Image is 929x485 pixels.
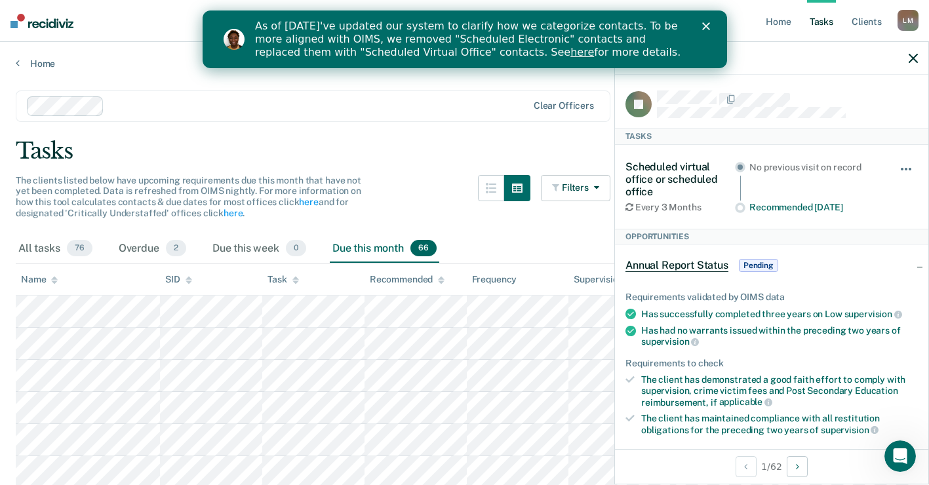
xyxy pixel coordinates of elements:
[541,175,610,201] button: Filters
[16,138,913,165] div: Tasks
[410,240,437,257] span: 66
[739,259,778,272] span: Pending
[821,425,879,435] span: supervision
[719,397,772,407] span: applicable
[210,235,309,263] div: Due this week
[615,229,928,244] div: Opportunities
[267,274,298,285] div: Task
[10,14,73,28] img: Recidiviz
[625,292,918,303] div: Requirements validated by OIMS data
[898,10,919,31] div: L M
[625,161,735,199] div: Scheduled virtual office or scheduled office
[615,244,928,286] div: Annual Report StatusPending
[641,325,918,347] div: Has had no warrants issued within the preceding two years of
[749,202,881,213] div: Recommended [DATE]
[116,235,189,263] div: Overdue
[165,274,192,285] div: SID
[203,10,727,68] iframe: Intercom live chat banner
[641,374,918,408] div: The client has demonstrated a good faith effort to comply with supervision, crime victim fees and...
[67,240,92,257] span: 76
[625,358,918,369] div: Requirements to check
[844,309,902,319] span: supervision
[615,449,928,484] div: 1 / 62
[299,197,318,207] a: here
[625,259,728,272] span: Annual Report Status
[641,308,918,320] div: Has successfully completed three years on Low
[641,413,918,435] div: The client has maintained compliance with all restitution obligations for the preceding two years of
[330,235,439,263] div: Due this month
[884,440,916,472] iframe: Intercom live chat
[615,128,928,144] div: Tasks
[574,274,660,285] div: Supervision Level
[368,35,391,48] a: here
[166,240,186,257] span: 2
[286,240,306,257] span: 0
[21,274,58,285] div: Name
[370,274,445,285] div: Recommended
[472,274,517,285] div: Frequency
[16,235,95,263] div: All tasks
[749,162,881,173] div: No previous visit on record
[500,12,513,20] div: Close
[16,175,361,218] span: The clients listed below have upcoming requirements due this month that have not yet been complet...
[534,100,594,111] div: Clear officers
[625,202,735,213] div: Every 3 Months
[787,456,808,477] button: Next Client
[641,336,699,347] span: supervision
[224,208,243,218] a: here
[736,456,757,477] button: Previous Client
[16,58,913,69] a: Home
